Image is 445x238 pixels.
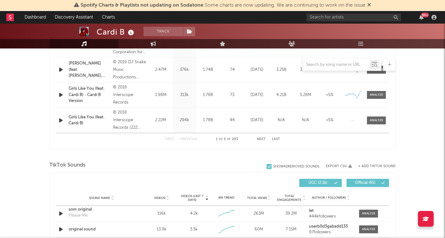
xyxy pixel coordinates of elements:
strong: userb0d3gabadd133 [309,224,348,229]
div: 1.78B [198,117,218,123]
div: 5.28M [295,92,316,98]
div: <5% [319,117,340,123]
strong: let [309,209,314,213]
div: 4.2k [190,211,198,217]
input: Search by song name or URL [303,62,369,67]
button: Official(65) [346,179,389,187]
div: N/A [295,117,316,123]
div: 6M Trend [212,195,241,200]
span: Author / Followers [312,196,346,200]
div: 13.9k [147,226,176,233]
button: Export CSV [326,164,352,168]
a: Discovery Assistant [50,11,98,24]
span: Total Views [247,196,267,200]
div: [DATE] [246,92,268,98]
a: let [309,209,353,213]
a: Charts [98,11,119,24]
div: <5% [319,92,340,98]
span: TikTok Sounds [49,161,86,169]
a: Dashboard [20,11,50,24]
div: 1.78B [198,92,218,98]
input: Search for artists [307,14,401,21]
div: Cardi B [97,27,136,37]
a: Girls Like You (feat. Cardi B) [69,114,110,127]
div: [DATE] [246,117,268,123]
button: First [165,138,174,141]
button: Previous [180,138,197,141]
div: 7.15M [277,226,306,233]
div: 444k followers [309,214,353,219]
div: © 2018 Interscope Records (222 Records) [113,109,147,132]
a: userb0d3gabadd133 [309,224,353,229]
div: 1 5 203 [210,136,244,143]
div: Show 42 Removed Sounds [273,165,319,169]
div: 263M [244,211,273,217]
a: original sound [69,226,134,233]
span: of [227,138,231,141]
span: Total Engagements [277,194,302,202]
div: 313k [174,92,194,98]
button: 99+ [419,15,424,20]
span: Spotify Charts & Playlists not updating on Sodatone [81,3,203,8]
span: Videos [154,196,165,200]
div: 4.21B [271,92,292,98]
span: Dismiss [367,3,371,8]
span: : Some charts are now updating. We are continuing to work on the issue [81,3,365,8]
div: 116k [147,211,176,217]
span: to [219,138,222,141]
button: Next [257,138,266,141]
button: UGC(2.1k) [299,179,342,187]
div: N/A [271,117,292,123]
div: 2.22M [150,117,171,123]
div: 44 [221,117,243,123]
a: som original [69,207,134,213]
span: Official ( 65 ) [351,181,380,185]
span: Videos (last 7 days) [179,194,205,202]
button: + Add TikTok Sound [352,165,396,168]
div: 60M [244,226,273,233]
div: 3.5k [190,226,198,233]
div: 1.98M [150,92,171,98]
div: 294k [174,117,194,123]
div: © 2018 Interscope Records [113,84,147,106]
div: 73 [221,92,243,98]
div: 39.2M [277,211,306,217]
div: 97 followers [309,230,353,235]
button: Track [144,27,183,36]
span: Sound Name [89,196,110,200]
span: UGC ( 2.1k ) [303,181,332,185]
a: Girls Like You (feat. Cardi B) - Cardi B Version [69,86,110,104]
div: Please Me [69,212,87,219]
div: 99 + [421,13,429,17]
button: Last [272,138,280,141]
button: + Add TikTok Sound [358,165,396,168]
